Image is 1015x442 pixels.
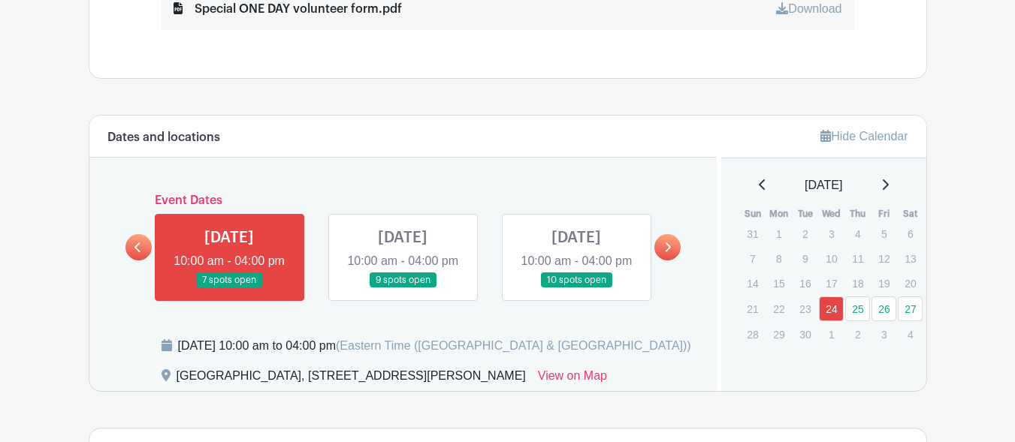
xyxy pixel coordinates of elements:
[152,194,655,208] h6: Event Dates
[845,296,870,321] a: 25
[793,323,817,346] p: 30
[178,337,691,355] div: [DATE] 10:00 am to 04:00 pm
[872,222,896,245] p: 5
[739,206,766,221] th: Sun
[538,367,607,391] a: View on Map
[845,272,870,295] p: 18
[845,222,870,245] p: 4
[792,206,818,221] th: Tue
[766,272,791,295] p: 15
[820,130,908,143] a: Hide Calendar
[819,247,844,270] p: 10
[336,339,691,352] span: (Eastern Time ([GEOGRAPHIC_DATA] & [GEOGRAPHIC_DATA]))
[107,131,220,145] h6: Dates and locations
[766,297,791,320] p: 22
[766,222,791,245] p: 1
[897,206,923,221] th: Sat
[872,323,896,346] p: 3
[872,247,896,270] p: 12
[766,323,791,346] p: 29
[871,206,897,221] th: Fri
[740,297,765,320] p: 21
[805,176,842,194] span: [DATE]
[872,272,896,295] p: 19
[898,323,923,346] p: 4
[898,222,923,245] p: 6
[845,323,870,346] p: 2
[776,2,841,15] a: Download
[793,222,817,245] p: 2
[819,222,844,245] p: 3
[845,247,870,270] p: 11
[766,206,792,221] th: Mon
[819,296,844,321] a: 24
[898,296,923,321] a: 27
[740,247,765,270] p: 7
[819,323,844,346] p: 1
[819,272,844,295] p: 17
[898,272,923,295] p: 20
[766,247,791,270] p: 8
[844,206,871,221] th: Thu
[898,247,923,270] p: 13
[793,297,817,320] p: 23
[793,272,817,295] p: 16
[740,323,765,346] p: 28
[740,272,765,295] p: 14
[872,296,896,321] a: 26
[740,222,765,245] p: 31
[793,247,817,270] p: 9
[177,367,526,391] div: [GEOGRAPHIC_DATA], [STREET_ADDRESS][PERSON_NAME]
[818,206,844,221] th: Wed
